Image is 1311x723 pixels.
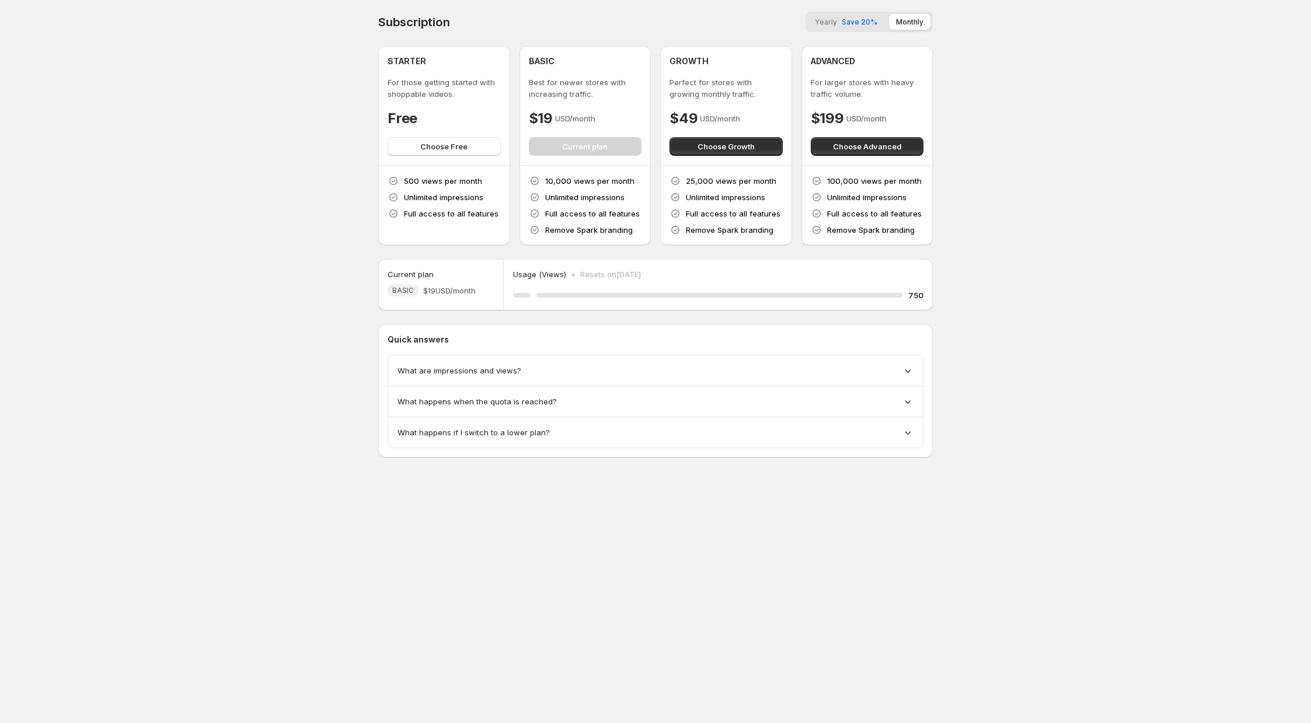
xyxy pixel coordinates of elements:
h4: STARTER [388,55,426,67]
p: For larger stores with heavy traffic volume. [811,76,924,100]
span: What happens if I switch to a lower plan? [398,427,550,438]
p: 100,000 views per month [827,175,922,187]
h4: $199 [811,109,844,128]
h4: Free [388,109,417,128]
h4: GROWTH [670,55,709,67]
p: Quick answers [388,334,923,345]
p: Remove Spark branding [545,224,633,236]
h4: $19 [529,109,553,128]
p: Full access to all features [404,208,498,219]
p: Full access to all features [827,208,922,219]
p: • [571,268,576,280]
p: Usage (Views) [513,268,566,280]
h4: Subscription [378,15,450,29]
p: Unlimited impressions [545,191,625,203]
p: Best for newer stores with increasing traffic. [529,76,642,100]
button: Monthly [889,14,930,30]
p: Unlimited impressions [827,191,906,203]
span: Yearly [815,18,837,26]
h4: $49 [670,109,698,128]
span: What are impressions and views? [398,365,521,376]
button: YearlySave 20% [808,14,884,30]
span: Save 20% [842,18,877,26]
p: Remove Spark branding [686,224,773,236]
span: BASIC [392,286,414,295]
h5: Current plan [388,268,434,280]
p: Full access to all features [686,208,780,219]
button: Choose Free [388,137,501,156]
p: Resets on [DATE] [580,268,641,280]
span: Choose Advanced [833,141,901,152]
p: 10,000 views per month [545,175,634,187]
h4: BASIC [529,55,555,67]
p: 500 views per month [404,175,482,187]
p: Full access to all features [545,208,640,219]
span: $19 USD/month [423,285,476,296]
p: Unlimited impressions [686,191,765,203]
p: 25,000 views per month [686,175,776,187]
h4: ADVANCED [811,55,855,67]
p: Unlimited impressions [404,191,483,203]
p: USD/month [846,113,887,124]
p: USD/month [700,113,740,124]
p: For those getting started with shoppable videos. [388,76,501,100]
button: Choose Advanced [811,137,924,156]
button: Choose Growth [670,137,783,156]
span: Choose Free [420,141,468,152]
span: What happens when the quota is reached? [398,396,557,407]
p: USD/month [555,113,595,124]
h5: 750 [908,289,923,301]
p: Remove Spark branding [827,224,915,236]
p: Perfect for stores with growing monthly traffic. [670,76,783,100]
span: Choose Growth [698,141,755,152]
